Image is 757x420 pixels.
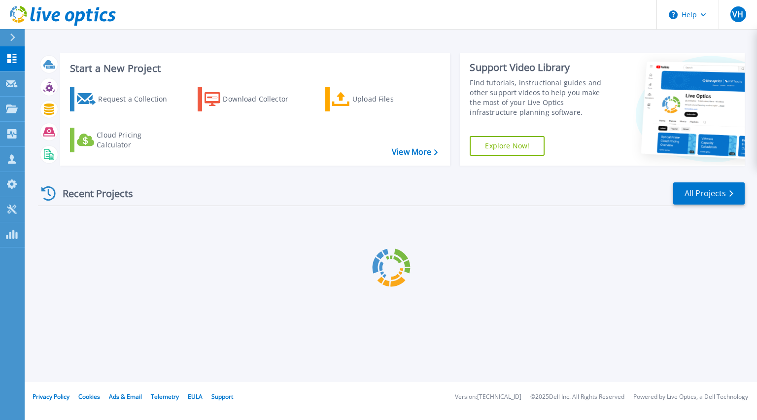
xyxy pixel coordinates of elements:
li: Powered by Live Optics, a Dell Technology [633,394,748,400]
a: Request a Collection [70,87,180,111]
a: EULA [188,392,203,401]
a: Support [211,392,233,401]
li: © 2025 Dell Inc. All Rights Reserved [530,394,624,400]
a: Cookies [78,392,100,401]
div: Upload Files [352,89,431,109]
span: VH [732,10,743,18]
a: Telemetry [151,392,179,401]
h3: Start a New Project [70,63,438,74]
div: Download Collector [223,89,302,109]
a: Cloud Pricing Calculator [70,128,180,152]
div: Cloud Pricing Calculator [97,130,175,150]
div: Find tutorials, instructional guides and other support videos to help you make the most of your L... [470,78,613,117]
a: Ads & Email [109,392,142,401]
a: View More [392,147,438,157]
li: Version: [TECHNICAL_ID] [455,394,521,400]
div: Support Video Library [470,61,613,74]
div: Recent Projects [38,181,146,206]
div: Request a Collection [98,89,177,109]
a: Upload Files [325,87,435,111]
a: Download Collector [198,87,308,111]
a: All Projects [673,182,745,205]
a: Explore Now! [470,136,545,156]
a: Privacy Policy [33,392,69,401]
